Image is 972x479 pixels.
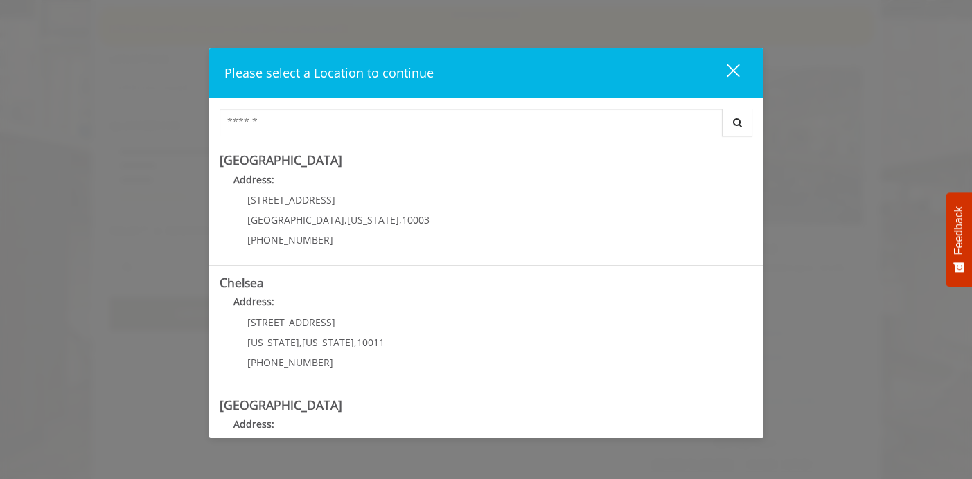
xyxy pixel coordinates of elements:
[247,193,335,206] span: [STREET_ADDRESS]
[220,152,342,168] b: [GEOGRAPHIC_DATA]
[220,397,342,413] b: [GEOGRAPHIC_DATA]
[357,336,385,349] span: 10011
[247,316,335,329] span: [STREET_ADDRESS]
[220,274,264,291] b: Chelsea
[233,173,274,186] b: Address:
[233,417,274,431] b: Address:
[402,213,430,226] span: 10003
[220,109,753,143] div: Center Select
[299,336,302,349] span: ,
[247,336,299,349] span: [US_STATE]
[224,64,434,81] span: Please select a Location to continue
[711,63,739,84] div: close dialog
[701,59,748,87] button: close dialog
[247,213,344,226] span: [GEOGRAPHIC_DATA]
[302,336,354,349] span: [US_STATE]
[730,118,745,127] i: Search button
[347,213,399,226] span: [US_STATE]
[233,295,274,308] b: Address:
[344,213,347,226] span: ,
[247,356,333,369] span: [PHONE_NUMBER]
[946,192,972,287] button: Feedback - Show survey
[220,109,723,136] input: Search Center
[354,336,357,349] span: ,
[953,206,965,255] span: Feedback
[247,233,333,246] span: [PHONE_NUMBER]
[399,213,402,226] span: ,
